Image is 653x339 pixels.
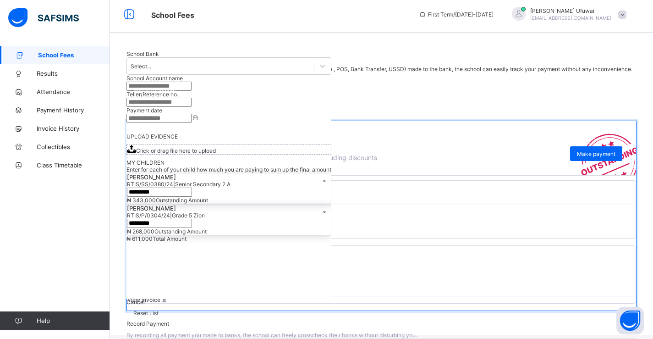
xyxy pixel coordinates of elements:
[126,299,145,306] span: Cancel
[126,320,169,327] span: Record Payment
[133,310,159,317] span: Reset List
[127,205,205,212] span: [PERSON_NAME]
[323,177,326,184] div: ×
[126,91,178,98] label: Teller/Reference no.
[141,66,632,82] span: By recording all payments (i.e., POS, Bank Transfer, USSD) made to the bank, the school can easil...
[126,144,331,155] span: Click or drag file here to upload
[323,208,326,215] div: ×
[151,11,194,20] span: School Fees
[530,15,611,21] span: [EMAIL_ADDRESS][DOMAIN_NAME]
[127,228,154,235] span: ₦ 268,000
[419,11,494,18] span: session/term information
[37,143,110,150] span: Collectibles
[38,51,110,59] span: School Fees
[131,63,151,70] div: Select...
[126,235,153,242] span: ₦ 611,000
[126,75,183,82] label: School Account name
[126,50,159,57] span: School Bank
[126,133,178,140] span: UPLOAD EVIDENCE
[126,166,331,173] span: Enter for each of your child how much you are paying to sum up the final amount
[530,7,611,14] span: [PERSON_NAME] Ufuwai
[153,235,187,242] span: Total Amount
[127,181,230,188] span: RTIS/SS/0380/24 | Senior Secondary 2 A
[37,88,110,95] span: Attendance
[616,307,644,334] button: Open asap
[126,332,417,339] span: By recording all payment you made to banks, the school can freely crosscheck their books without ...
[37,317,110,324] span: Help
[577,150,615,157] span: Make payment
[136,147,216,154] span: Click or drag file here to upload
[570,123,636,175] img: outstanding-stamp.3c148f88c3ebafa6da95868fa43343a1.svg
[503,7,631,22] div: SimonUfuwai
[126,107,162,114] label: Payment date
[132,181,636,188] span: [PERSON_NAME]
[133,87,176,94] span: Record Payment
[37,125,110,132] span: Invoice History
[127,173,230,181] span: [PERSON_NAME]
[127,197,156,204] span: ₦ 343,000
[37,70,110,77] span: Results
[126,159,165,166] span: MY CHILDREN
[156,197,208,204] span: Outstanding Amount
[8,8,79,28] img: safsims
[37,106,110,114] span: Payment History
[127,212,205,219] span: RTIS/P/0304/24 | Grade 5 Zion
[37,161,110,169] span: Class Timetable
[132,246,636,253] span: [PERSON_NAME]
[154,228,207,235] span: Outstanding Amount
